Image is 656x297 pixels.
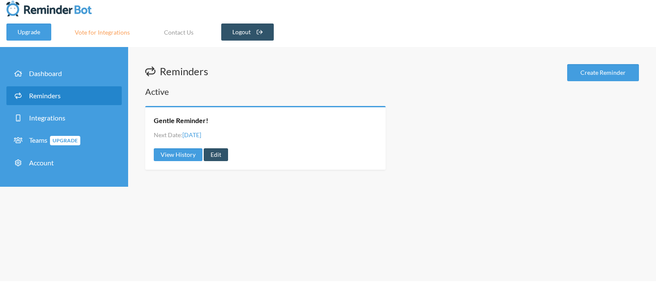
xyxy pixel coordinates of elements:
h1: Reminders [145,64,208,79]
a: View History [154,148,202,161]
a: Upgrade [6,24,51,41]
span: Upgrade [50,136,80,145]
a: Dashboard [6,64,122,83]
span: Account [29,159,54,167]
span: Reminders [29,91,61,100]
a: Gentle Reminder! [154,116,208,125]
span: [DATE] [182,131,201,138]
a: Reminders [6,86,122,105]
a: Vote for Integrations [64,24,141,41]
span: Teams [29,136,80,144]
li: Next Date: [154,130,201,139]
a: Create Reminder [567,64,639,81]
h2: Active [145,85,639,97]
a: Logout [221,24,274,41]
a: Contact Us [153,24,204,41]
a: Integrations [6,109,122,127]
span: Dashboard [29,69,62,77]
a: TeamsUpgrade [6,131,122,150]
a: Account [6,153,122,172]
span: Integrations [29,114,65,122]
